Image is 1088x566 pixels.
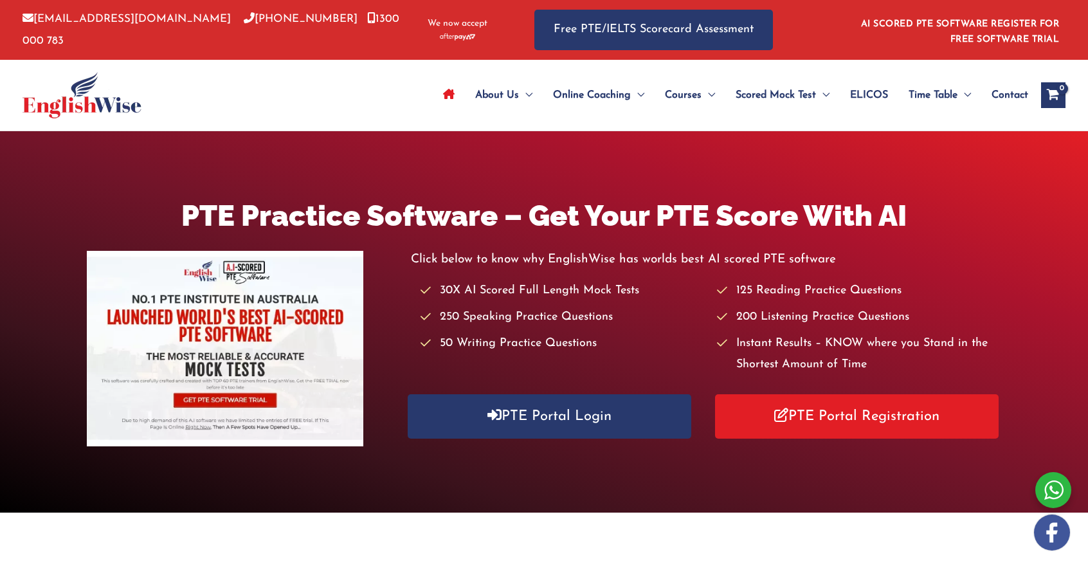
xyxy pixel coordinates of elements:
span: Time Table [909,73,957,118]
span: Menu Toggle [519,73,532,118]
span: Courses [665,73,702,118]
span: Online Coaching [553,73,631,118]
span: Contact [992,73,1028,118]
a: Time TableMenu Toggle [898,73,981,118]
span: Menu Toggle [957,73,971,118]
li: Instant Results – KNOW where you Stand in the Shortest Amount of Time [717,333,1001,376]
span: About Us [475,73,519,118]
a: PTE Portal Login [408,394,691,439]
span: Menu Toggle [631,73,644,118]
span: Menu Toggle [816,73,830,118]
a: [EMAIL_ADDRESS][DOMAIN_NAME] [23,14,231,24]
li: 30X AI Scored Full Length Mock Tests [421,280,705,302]
a: Free PTE/IELTS Scorecard Assessment [534,10,773,50]
a: View Shopping Cart, empty [1041,82,1065,108]
a: PTE Portal Registration [715,394,998,439]
p: Click below to know why EnglishWise has worlds best AI scored PTE software [411,249,1001,270]
a: 1300 000 783 [23,14,399,46]
a: AI SCORED PTE SOFTWARE REGISTER FOR FREE SOFTWARE TRIAL [861,19,1060,44]
li: 200 Listening Practice Questions [717,307,1001,328]
img: cropped-ew-logo [23,72,141,118]
h1: PTE Practice Software – Get Your PTE Score With AI [87,196,1001,236]
nav: Site Navigation: Main Menu [433,73,1028,118]
li: 125 Reading Practice Questions [717,280,1001,302]
aside: Header Widget 1 [853,9,1065,51]
a: Online CoachingMenu Toggle [543,73,655,118]
img: white-facebook.png [1034,515,1070,551]
span: Menu Toggle [702,73,715,118]
li: 250 Speaking Practice Questions [421,307,705,328]
a: ELICOS [840,73,898,118]
img: pte-institute-main [87,251,363,446]
a: About UsMenu Toggle [465,73,543,118]
li: 50 Writing Practice Questions [421,333,705,354]
img: Afterpay-Logo [440,33,475,41]
span: We now accept [428,17,487,30]
span: Scored Mock Test [736,73,816,118]
a: CoursesMenu Toggle [655,73,725,118]
a: Contact [981,73,1028,118]
a: [PHONE_NUMBER] [244,14,358,24]
span: ELICOS [850,73,888,118]
a: Scored Mock TestMenu Toggle [725,73,840,118]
